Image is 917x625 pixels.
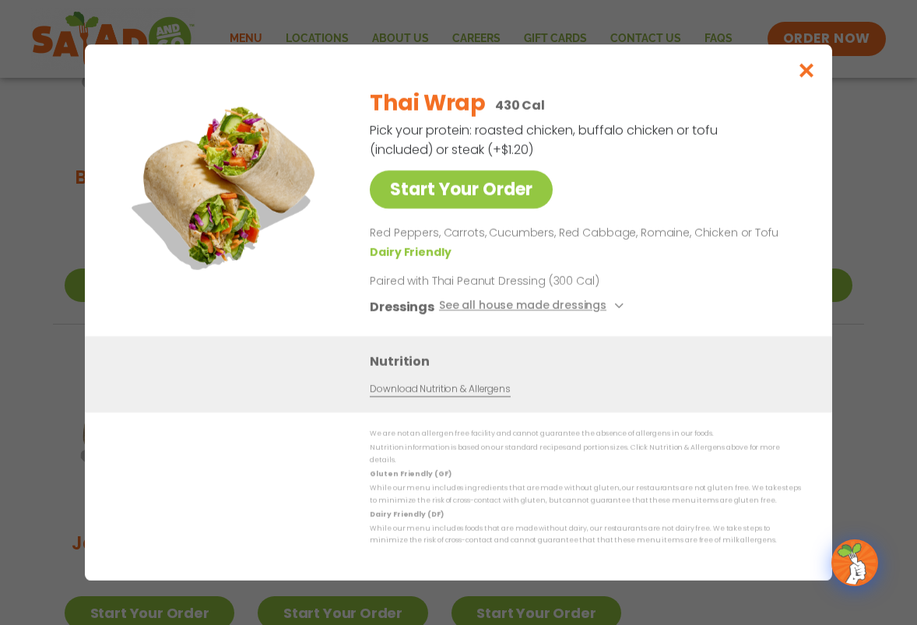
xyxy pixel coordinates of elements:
[495,96,545,115] p: 430 Cal
[370,170,553,209] a: Start Your Order
[370,442,801,466] p: Nutrition information is based on our standard recipes and portion sizes. Click Nutrition & Aller...
[370,510,443,519] strong: Dairy Friendly (DF)
[370,273,658,290] p: Paired with Thai Peanut Dressing (300 Cal)
[370,428,801,440] p: We are not an allergen free facility and cannot guarantee the absence of allergens in our foods.
[120,75,338,293] img: Featured product photo for Thai Wrap
[439,297,628,317] button: See all house made dressings
[370,244,454,261] li: Dairy Friendly
[370,352,809,371] h3: Nutrition
[370,121,720,160] p: Pick your protein: roasted chicken, buffalo chicken or tofu (included) or steak (+$1.20)
[370,87,485,120] h2: Thai Wrap
[370,469,451,479] strong: Gluten Friendly (GF)
[370,297,434,317] h3: Dressings
[370,523,801,547] p: While our menu includes foods that are made without dairy, our restaurants are not dairy free. We...
[370,224,795,243] p: Red Peppers, Carrots, Cucumbers, Red Cabbage, Romaine, Chicken or Tofu
[370,483,801,507] p: While our menu includes ingredients that are made without gluten, our restaurants are not gluten ...
[782,44,832,97] button: Close modal
[833,541,877,585] img: wpChatIcon
[370,382,510,397] a: Download Nutrition & Allergens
